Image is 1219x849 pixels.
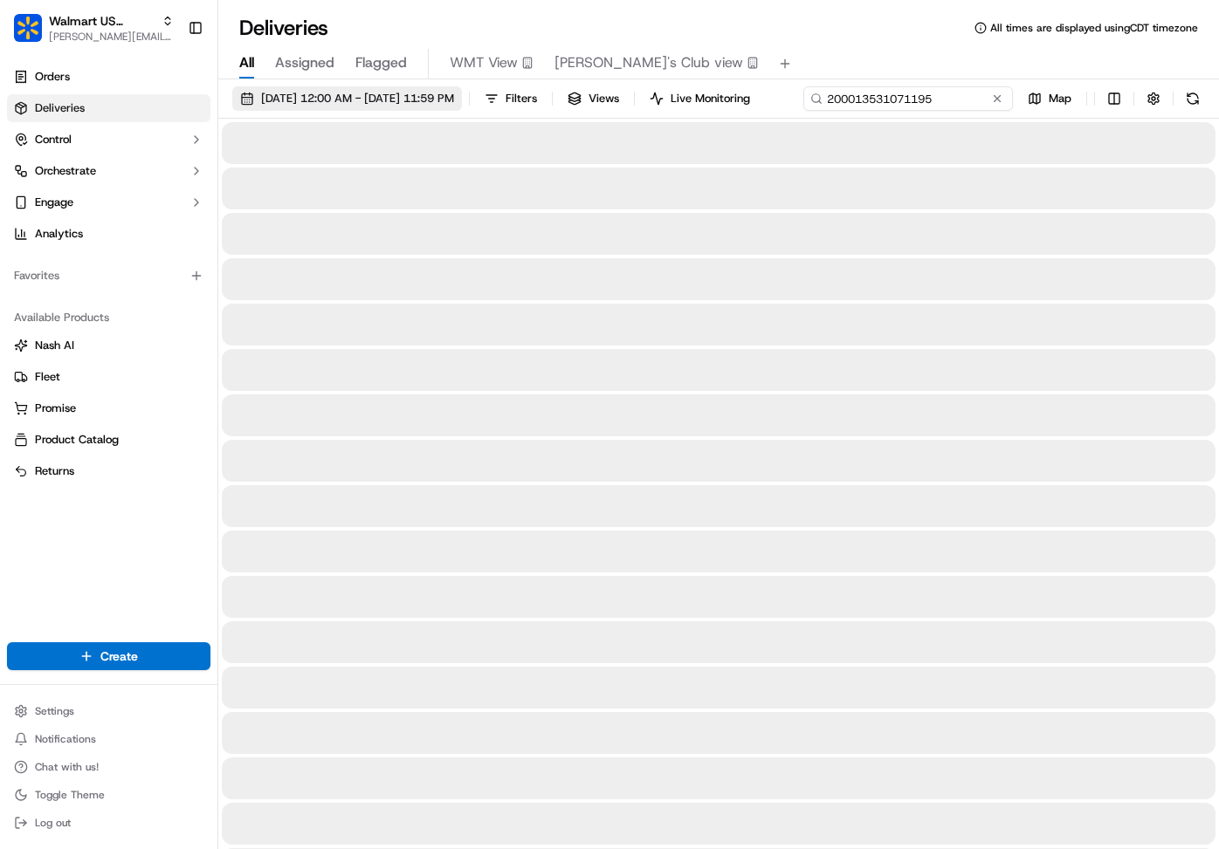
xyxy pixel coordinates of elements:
span: Map [1049,91,1071,106]
button: Start new chat [297,172,318,193]
a: Orders [7,63,210,91]
button: Product Catalog [7,426,210,454]
div: Start new chat [59,167,286,184]
div: We're available if you need us! [59,184,221,198]
span: Knowledge Base [35,253,134,270]
span: Returns [35,463,74,479]
span: Deliveries [35,100,85,116]
span: Log out [35,816,71,830]
a: 💻API Documentation [141,246,287,277]
img: 1736555255976-a54dd68f-1ca7-489b-9aae-adbdc363a1c4 [17,167,49,198]
button: Notifications [7,727,210,751]
span: Filters [506,91,537,106]
a: 📗Knowledge Base [10,246,141,277]
button: Walmart US CorporateWalmart US Corporate[PERSON_NAME][EMAIL_ADDRESS][PERSON_NAME][DOMAIN_NAME] [7,7,181,49]
span: Live Monitoring [671,91,750,106]
span: Analytics [35,226,83,242]
span: Settings [35,704,74,718]
div: 📗 [17,255,31,269]
span: Engage [35,195,73,210]
input: Got a question? Start typing here... [45,113,314,131]
a: Analytics [7,220,210,248]
span: WMT View [450,52,518,73]
button: Orchestrate [7,157,210,185]
span: Product Catalog [35,432,119,448]
a: Powered byPylon [123,295,211,309]
a: Returns [14,463,203,479]
button: Map [1020,86,1079,111]
div: 💻 [148,255,162,269]
button: Chat with us! [7,755,210,779]
input: Type to search [803,86,1013,111]
button: Control [7,126,210,154]
button: Views [560,86,627,111]
span: [DATE] 12:00 AM - [DATE] 11:59 PM [261,91,454,106]
button: Create [7,642,210,670]
div: Favorites [7,262,210,290]
span: API Documentation [165,253,280,270]
span: Assigned [275,52,334,73]
span: Flagged [355,52,407,73]
a: Product Catalog [14,432,203,448]
a: Fleet [14,369,203,385]
span: Toggle Theme [35,788,105,802]
span: Views [589,91,619,106]
button: [PERSON_NAME][EMAIL_ADDRESS][PERSON_NAME][DOMAIN_NAME] [49,30,174,44]
span: All [239,52,254,73]
button: Toggle Theme [7,783,210,807]
button: Live Monitoring [642,86,758,111]
span: Pylon [174,296,211,309]
div: Available Products [7,304,210,332]
p: Welcome 👋 [17,70,318,98]
button: Filters [477,86,545,111]
span: Control [35,132,72,147]
span: Orders [35,69,70,85]
button: [DATE] 12:00 AM - [DATE] 11:59 PM [232,86,462,111]
a: Nash AI [14,338,203,353]
img: Walmart US Corporate [14,14,42,42]
button: Fleet [7,363,210,391]
span: Orchestrate [35,163,96,179]
a: Deliveries [7,94,210,122]
button: Refresh [1181,86,1205,111]
span: Promise [35,401,76,416]
button: Nash AI [7,332,210,359]
button: Settings [7,699,210,723]
button: Engage [7,188,210,216]
a: Promise [14,401,203,416]
span: Fleet [35,369,60,385]
button: Log out [7,811,210,835]
button: Walmart US Corporate [49,12,155,30]
span: [PERSON_NAME]'s Club view [554,52,743,73]
span: Nash AI [35,338,74,353]
span: All times are displayed using CDT timezone [990,21,1198,35]
span: Chat with us! [35,760,99,774]
span: Notifications [35,732,96,746]
span: Create [100,647,138,665]
button: Promise [7,394,210,422]
img: Nash [17,17,52,52]
button: Returns [7,457,210,485]
h1: Deliveries [239,14,328,42]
